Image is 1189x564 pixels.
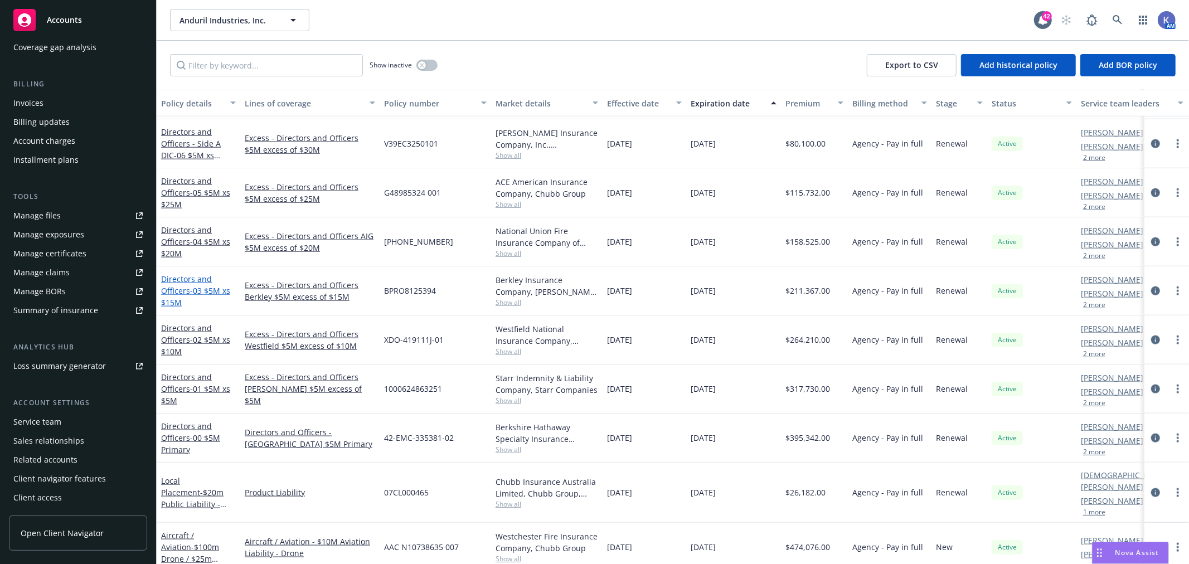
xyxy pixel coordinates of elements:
[496,499,598,509] span: Show all
[13,432,84,450] div: Sales relationships
[979,60,1057,70] span: Add historical policy
[240,90,380,116] button: Lines of coverage
[496,176,598,200] div: ACE American Insurance Company, Chubb Group
[781,90,848,116] button: Premium
[496,150,598,160] span: Show all
[9,264,147,281] a: Manage claims
[607,334,632,346] span: [DATE]
[691,138,716,149] span: [DATE]
[1081,127,1143,138] a: [PERSON_NAME]
[852,541,923,553] span: Agency - Pay in full
[1081,176,1143,187] a: [PERSON_NAME]
[936,187,968,198] span: Renewal
[852,285,923,296] span: Agency - Pay in full
[607,432,632,444] span: [DATE]
[1081,239,1143,250] a: [PERSON_NAME]
[936,432,968,444] span: Renewal
[852,187,923,198] span: Agency - Pay in full
[9,4,147,36] a: Accounts
[607,487,632,498] span: [DATE]
[936,383,968,395] span: Renewal
[245,328,375,352] a: Excess - Directors and Officers Westfield $5M excess of $10M
[496,347,598,356] span: Show all
[161,187,230,210] span: - 05 $5M xs $25M
[785,285,830,296] span: $211,367.00
[1115,548,1159,557] span: Nova Assist
[691,432,716,444] span: [DATE]
[9,397,147,409] div: Account settings
[996,542,1018,552] span: Active
[13,226,84,244] div: Manage exposures
[1083,252,1105,259] button: 2 more
[384,285,436,296] span: BPRO8125394
[21,527,104,539] span: Open Client Navigator
[9,226,147,244] a: Manage exposures
[1171,486,1185,499] a: more
[161,421,220,455] a: Directors and Officers
[1083,203,1105,210] button: 2 more
[161,334,230,357] span: - 02 $5M xs $10M
[607,383,632,395] span: [DATE]
[9,113,147,131] a: Billing updates
[370,60,412,70] span: Show inactive
[603,90,686,116] button: Effective date
[691,236,716,247] span: [DATE]
[13,413,61,431] div: Service team
[9,357,147,375] a: Loss summary generator
[245,181,375,205] a: Excess - Directors and Officers $5M excess of $25M
[9,302,147,319] a: Summary of insurance
[1149,137,1162,150] a: circleInformation
[496,298,598,307] span: Show all
[1171,382,1185,396] a: more
[384,236,453,247] span: [PHONE_NUMBER]
[931,90,987,116] button: Stage
[607,98,669,109] div: Effective date
[1171,284,1185,298] a: more
[961,54,1076,76] button: Add historical policy
[1081,435,1143,446] a: [PERSON_NAME]
[996,488,1018,498] span: Active
[785,487,826,498] span: $26,182.00
[245,98,363,109] div: Lines of coverage
[1083,154,1105,161] button: 2 more
[161,98,224,109] div: Policy details
[691,285,716,296] span: [DATE]
[161,323,230,357] a: Directors and Officers
[1149,431,1162,445] a: circleInformation
[686,90,781,116] button: Expiration date
[13,283,66,300] div: Manage BORs
[13,302,98,319] div: Summary of insurance
[245,279,375,303] a: Excess - Directors and Officers Berkley $5M excess of $15M
[245,536,375,559] a: Aircraft / Aviation - $10M Aviation Liability - Drone
[13,357,106,375] div: Loss summary generator
[1083,509,1105,516] button: 1 more
[13,207,61,225] div: Manage files
[936,98,970,109] div: Stage
[936,541,953,553] span: New
[1081,421,1143,432] a: [PERSON_NAME]
[1099,60,1157,70] span: Add BOR policy
[691,187,716,198] span: [DATE]
[785,187,830,198] span: $115,732.00
[996,188,1018,198] span: Active
[607,541,632,553] span: [DATE]
[996,335,1018,345] span: Active
[9,207,147,225] a: Manage files
[996,237,1018,247] span: Active
[1149,333,1162,347] a: circleInformation
[987,90,1076,116] button: Status
[245,132,375,155] a: Excess - Directors and Officers $5M excess of $30M
[161,176,230,210] a: Directors and Officers
[1042,11,1052,21] div: 42
[852,236,923,247] span: Agency - Pay in full
[179,14,276,26] span: Anduril Industries, Inc.
[9,451,147,469] a: Related accounts
[496,127,598,150] div: [PERSON_NAME] Insurance Company, Inc., [PERSON_NAME] Group
[1081,548,1143,560] a: [PERSON_NAME]
[1081,288,1143,299] a: [PERSON_NAME]
[607,285,632,296] span: [DATE]
[852,383,923,395] span: Agency - Pay in full
[1081,372,1143,383] a: [PERSON_NAME]
[996,384,1018,394] span: Active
